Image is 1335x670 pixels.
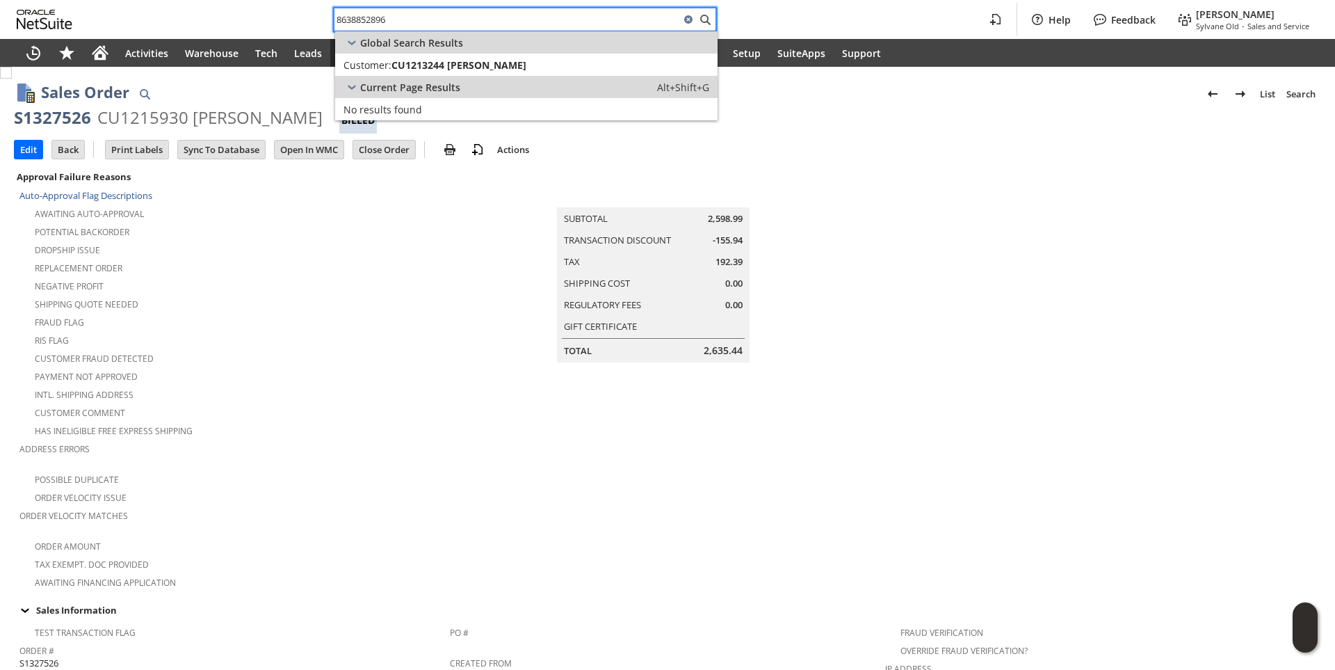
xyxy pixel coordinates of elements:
a: Tax Exempt. Doc Provided [35,559,149,571]
a: Total [564,344,592,357]
a: Potential Backorder [35,226,129,238]
input: Search [334,11,680,28]
a: Shipping Quote Needed [35,298,138,310]
a: Possible Duplicate [35,474,119,486]
a: Activities [117,39,177,67]
span: Current Page Results [360,81,460,94]
a: Negative Profit [35,280,104,292]
span: Global Search Results [360,36,463,49]
span: CU1213244 [PERSON_NAME] [391,58,526,72]
input: Edit [15,141,42,159]
svg: Search [697,11,713,28]
div: Billed [339,107,377,134]
a: Address Errors [19,443,90,455]
span: Customer: [343,58,391,72]
span: Activities [125,47,168,60]
svg: Recent Records [25,45,42,61]
img: Quick Find [136,86,153,102]
span: Support [842,47,881,60]
span: - [1242,21,1245,31]
span: 0.00 [725,298,743,312]
a: PO # [450,627,469,639]
span: 2,635.44 [704,344,743,358]
input: Close Order [353,141,415,159]
a: Shipping Cost [564,277,630,289]
a: Tax [564,255,580,268]
a: Payment not approved [35,371,138,383]
img: Next [1232,86,1249,102]
iframe: Click here to launch Oracle Guided Learning Help Panel [1293,603,1318,653]
div: CU1215930 [PERSON_NAME] [97,106,323,129]
a: List [1254,83,1281,105]
img: Previous [1204,86,1221,102]
input: Back [52,141,84,159]
a: Has Ineligible Free Express Shipping [35,425,193,437]
span: SuiteApps [777,47,825,60]
a: Subtotal [564,212,608,225]
span: No results found [343,103,422,116]
caption: Summary [557,185,750,207]
a: Test Transaction Flag [35,627,136,639]
a: Opportunities [330,39,414,67]
a: Warehouse [177,39,247,67]
a: Setup [725,39,769,67]
a: Fraud Flag [35,317,84,328]
a: Tech [247,39,286,67]
span: Setup [733,47,761,60]
span: 2,598.99 [708,212,743,225]
input: Open In WMC [275,141,343,159]
span: Leads [294,47,322,60]
span: S1327526 [19,657,58,670]
label: Help [1049,13,1071,26]
a: No results found [335,98,718,120]
svg: logo [17,10,72,29]
a: Order Velocity Matches [19,510,128,522]
span: Alt+Shift+G [657,81,709,94]
span: Sylvane Old [1196,21,1239,31]
a: Order Amount [35,541,101,552]
a: Home [83,39,117,67]
svg: Shortcuts [58,45,75,61]
a: Override Fraud Verification? [900,645,1028,657]
span: [PERSON_NAME] [1196,8,1275,21]
a: Customer Comment [35,407,125,419]
a: Awaiting Auto-Approval [35,208,144,220]
a: Transaction Discount [564,234,671,246]
a: Created From [450,657,512,669]
a: Gift Certificate [564,320,637,333]
input: Print Labels [106,141,168,159]
svg: Home [92,45,108,61]
a: Replacement Order [35,262,122,274]
img: print.svg [442,141,458,158]
td: Sales Information [14,601,1321,619]
label: Feedback [1111,13,1156,26]
div: Approval Failure Reasons [14,168,444,186]
span: Oracle Guided Learning Widget. To move around, please hold and drag [1293,628,1318,653]
a: Order # [19,645,54,657]
a: RIS flag [35,335,69,346]
div: S1327526 [14,106,91,129]
span: Tech [255,47,277,60]
a: Customer Fraud Detected [35,353,154,365]
img: add-record.svg [469,141,486,158]
span: Sales and Service [1247,21,1309,31]
span: 0.00 [725,277,743,290]
a: Awaiting Financing Application [35,577,176,589]
a: Search [1281,83,1321,105]
h1: Sales Order [41,81,129,104]
a: Order Velocity Issue [35,492,127,504]
a: Regulatory Fees [564,298,641,311]
a: Support [834,39,889,67]
a: Fraud Verification [900,627,983,639]
a: Leads [286,39,330,67]
a: Recent Records [17,39,50,67]
span: -155.94 [713,234,743,247]
div: Sales Information [14,601,1316,619]
div: Shortcuts [50,39,83,67]
a: Auto-Approval Flag Descriptions [19,189,152,202]
a: SuiteApps [769,39,834,67]
span: 192.39 [715,255,743,269]
a: Dropship Issue [35,244,100,256]
span: Warehouse [185,47,238,60]
a: Customer:CU1213244 [PERSON_NAME]Edit: Dash: [335,54,718,76]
